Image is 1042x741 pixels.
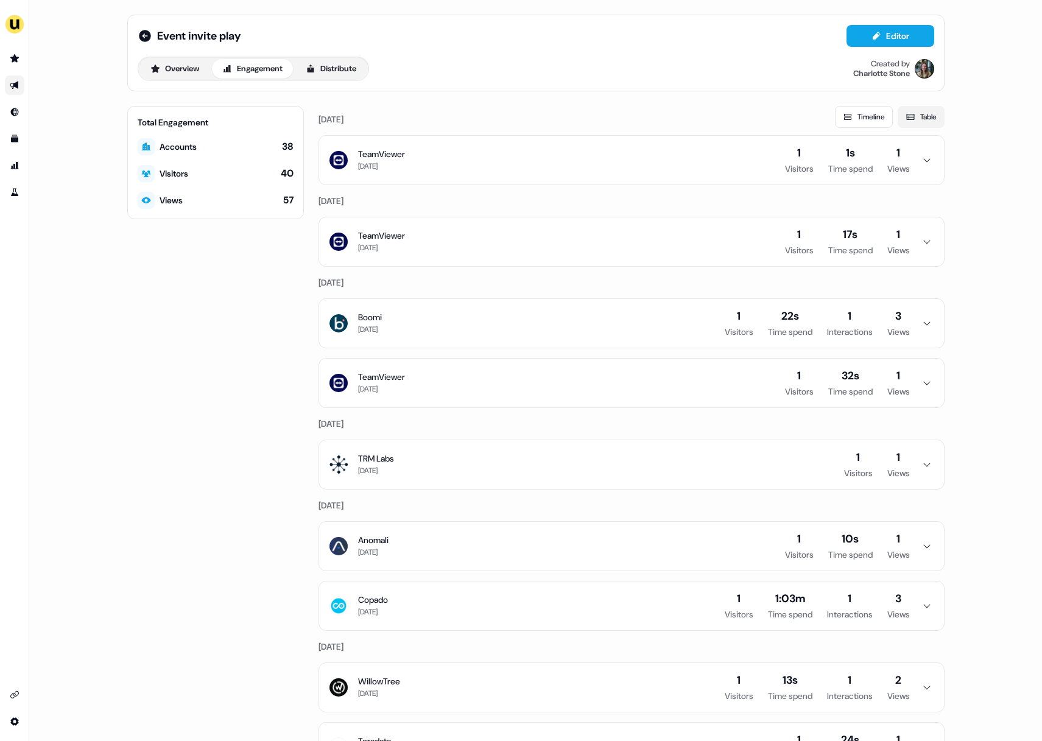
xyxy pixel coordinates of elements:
[797,532,801,546] div: 1
[781,309,799,323] div: 22s
[898,106,945,128] button: Table
[319,299,944,348] button: Boomi[DATE]1Visitors22sTime spend1Interactions3Views
[828,163,873,175] div: Time spend
[358,323,378,335] div: [DATE]
[887,163,910,175] div: Views
[896,146,900,160] div: 1
[160,194,183,206] div: Views
[797,146,801,160] div: 1
[848,591,851,606] div: 1
[896,450,900,465] div: 1
[319,418,945,430] div: [DATE]
[281,167,294,180] div: 40
[842,368,859,383] div: 32s
[797,368,801,383] div: 1
[827,690,873,702] div: Interactions
[725,326,753,338] div: Visitors
[835,106,893,128] button: Timeline
[358,687,378,700] div: [DATE]
[842,532,859,546] div: 10s
[283,194,294,207] div: 57
[282,140,294,153] div: 38
[5,49,24,68] a: Go to prospects
[358,242,378,254] div: [DATE]
[847,31,934,44] a: Editor
[358,383,378,395] div: [DATE]
[5,76,24,95] a: Go to outbound experience
[896,532,900,546] div: 1
[5,102,24,122] a: Go to Inbound
[319,440,944,489] button: TRM Labs[DATE]1Visitors1Views
[319,581,944,630] button: Copado[DATE]1Visitors1:03mTime spend1Interactions3Views
[828,385,873,398] div: Time spend
[358,465,378,477] div: [DATE]
[785,163,814,175] div: Visitors
[768,326,812,338] div: Time spend
[358,606,378,618] div: [DATE]
[319,641,945,653] div: [DATE]
[887,326,910,338] div: Views
[737,673,741,687] div: 1
[887,608,910,620] div: Views
[358,371,405,383] div: TeamViewer
[157,29,241,43] span: Event invite play
[896,368,900,383] div: 1
[895,309,901,323] div: 3
[768,608,812,620] div: Time spend
[358,452,394,465] div: TRM Labs
[785,244,814,256] div: Visitors
[871,59,910,69] div: Created by
[140,59,209,79] button: Overview
[895,591,901,606] div: 3
[768,690,812,702] div: Time spend
[828,244,873,256] div: Time spend
[785,549,814,561] div: Visitors
[887,244,910,256] div: Views
[797,227,801,242] div: 1
[5,183,24,202] a: Go to experiments
[846,146,855,160] div: 1s
[887,549,910,561] div: Views
[358,230,405,242] div: TeamViewer
[848,309,851,323] div: 1
[160,167,188,180] div: Visitors
[358,594,388,606] div: Copado
[915,59,934,79] img: Charlotte
[848,673,851,687] div: 1
[358,546,378,558] div: [DATE]
[160,141,197,153] div: Accounts
[887,467,910,479] div: Views
[725,690,753,702] div: Visitors
[783,673,798,687] div: 13s
[856,450,860,465] div: 1
[827,326,873,338] div: Interactions
[895,673,901,687] div: 2
[319,522,944,571] button: Anomali[DATE]1Visitors10sTime spend1Views
[319,195,945,207] div: [DATE]
[319,136,944,184] button: TeamViewer[DATE]1Visitors1sTime spend1Views
[212,59,293,79] button: Engagement
[844,467,873,479] div: Visitors
[737,591,741,606] div: 1
[295,59,367,79] button: Distribute
[319,663,944,712] button: WillowTree[DATE]1Visitors13sTime spend1Interactions2Views
[853,69,910,79] div: Charlotte Stone
[358,148,405,160] div: TeamViewer
[725,608,753,620] div: Visitors
[319,276,945,289] div: [DATE]
[5,685,24,704] a: Go to integrations
[319,359,944,407] button: TeamViewer[DATE]1Visitors32sTime spend1Views
[785,385,814,398] div: Visitors
[828,549,873,561] div: Time spend
[737,309,741,323] div: 1
[827,608,873,620] div: Interactions
[358,675,400,687] div: WillowTree
[5,156,24,175] a: Go to attribution
[847,25,934,47] button: Editor
[5,712,24,731] a: Go to integrations
[843,227,857,242] div: 17s
[358,534,389,546] div: Anomali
